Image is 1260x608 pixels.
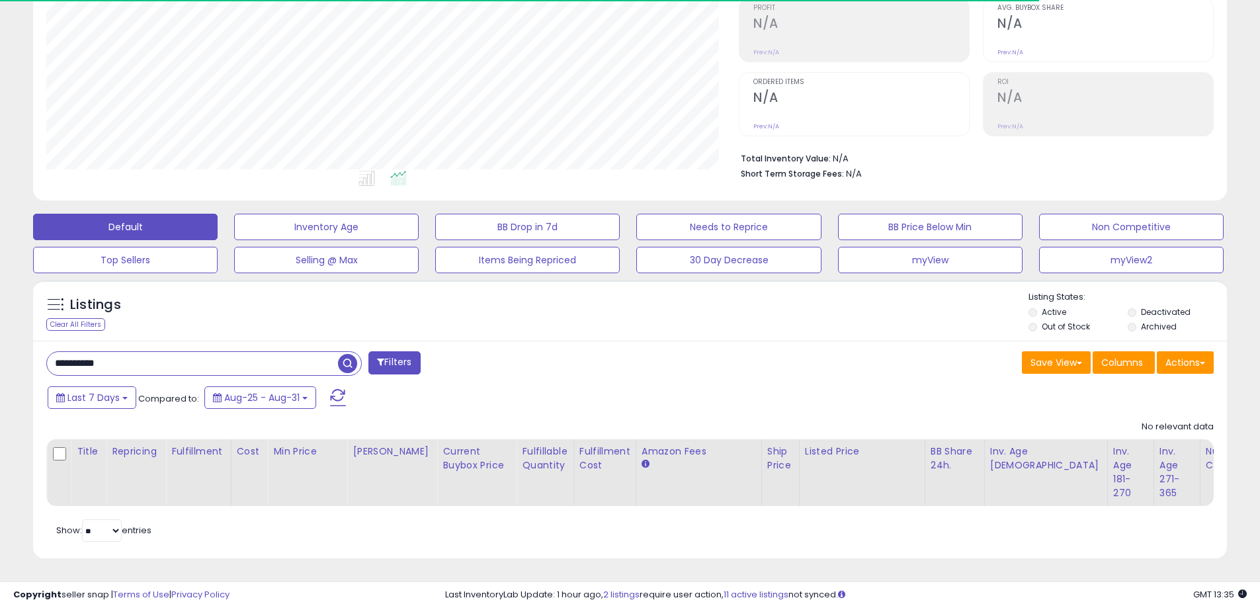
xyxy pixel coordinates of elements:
div: Last InventoryLab Update: 1 hour ago, require user action, not synced. [445,589,1247,601]
span: Avg. Buybox Share [997,5,1213,12]
div: Amazon Fees [642,445,756,458]
div: BB Share 24h. [931,445,979,472]
b: Total Inventory Value: [741,153,831,164]
label: Archived [1141,321,1177,332]
div: Num of Comp. [1206,445,1254,472]
div: No relevant data [1142,421,1214,433]
button: Needs to Reprice [636,214,821,240]
span: Show: entries [56,524,151,537]
h2: N/A [997,90,1213,108]
div: [PERSON_NAME] [353,445,431,458]
div: Inv. Age 181-270 [1113,445,1148,500]
div: Listed Price [805,445,919,458]
div: Fulfillment Cost [579,445,630,472]
div: Fulfillment [171,445,225,458]
small: Amazon Fees. [642,458,650,470]
button: BB Price Below Min [838,214,1023,240]
div: Fulfillable Quantity [522,445,567,472]
a: Terms of Use [113,588,169,601]
b: Short Term Storage Fees: [741,168,844,179]
small: Prev: N/A [997,48,1023,56]
small: Prev: N/A [753,122,779,130]
span: 2025-09-8 13:35 GMT [1193,588,1247,601]
button: Top Sellers [33,247,218,273]
span: Profit [753,5,969,12]
div: Cost [237,445,263,458]
h2: N/A [753,90,969,108]
div: Title [77,445,101,458]
button: Non Competitive [1039,214,1224,240]
button: Save View [1022,351,1091,374]
span: N/A [846,167,862,180]
h2: N/A [753,16,969,34]
button: BB Drop in 7d [435,214,620,240]
strong: Copyright [13,588,62,601]
li: N/A [741,150,1204,165]
span: Last 7 Days [67,391,120,404]
button: myView2 [1039,247,1224,273]
button: Default [33,214,218,240]
button: Aug-25 - Aug-31 [204,386,316,409]
button: Items Being Repriced [435,247,620,273]
button: Columns [1093,351,1155,374]
div: Clear All Filters [46,318,105,331]
button: Filters [368,351,420,374]
div: Ship Price [767,445,794,472]
div: Current Buybox Price [442,445,511,472]
button: Inventory Age [234,214,419,240]
h2: N/A [997,16,1213,34]
div: Min Price [273,445,341,458]
span: Ordered Items [753,79,969,86]
div: Repricing [112,445,160,458]
a: 2 listings [603,588,640,601]
button: myView [838,247,1023,273]
label: Active [1042,306,1066,318]
label: Deactivated [1141,306,1191,318]
button: Selling @ Max [234,247,419,273]
div: Inv. Age 271-365 [1159,445,1195,500]
span: ROI [997,79,1213,86]
h5: Listings [70,296,121,314]
div: Inv. Age [DEMOGRAPHIC_DATA] [990,445,1102,472]
small: Prev: N/A [997,122,1023,130]
button: Actions [1157,351,1214,374]
small: Prev: N/A [753,48,779,56]
span: Aug-25 - Aug-31 [224,391,300,404]
span: Compared to: [138,392,199,405]
button: Last 7 Days [48,386,136,409]
p: Listing States: [1029,291,1227,304]
span: Columns [1101,356,1143,369]
label: Out of Stock [1042,321,1090,332]
button: 30 Day Decrease [636,247,821,273]
div: seller snap | | [13,589,230,601]
a: 11 active listings [724,588,788,601]
a: Privacy Policy [171,588,230,601]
